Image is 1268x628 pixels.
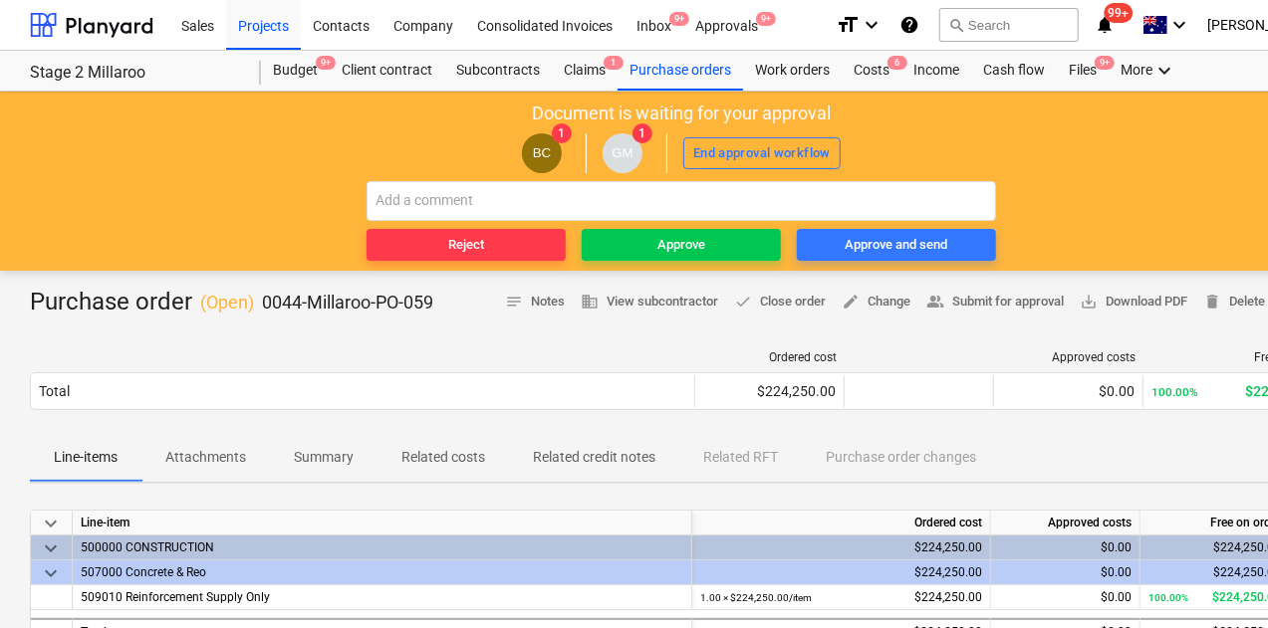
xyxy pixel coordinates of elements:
span: 6 [888,56,907,70]
span: 9+ [669,12,689,26]
button: Search [939,8,1079,42]
span: Submit for approval [926,291,1064,314]
span: keyboard_arrow_down [39,561,63,585]
a: Work orders [743,51,842,91]
span: edit [842,293,860,311]
div: Purchase order [30,287,433,318]
small: 100.00% [1151,385,1198,399]
button: End approval workflow [683,137,841,169]
a: Income [901,51,971,91]
div: Total [39,383,70,399]
a: Costs6 [842,51,901,91]
span: notes [505,293,523,311]
button: Download PDF [1072,287,1195,317]
p: Related credit notes [533,447,655,468]
span: people_alt [926,293,944,311]
span: 1 [633,123,652,143]
i: format_size [836,13,860,37]
span: 99+ [1105,3,1134,23]
span: delete [1203,293,1221,311]
span: 9+ [756,12,776,26]
small: 100.00% [1148,592,1188,603]
span: Change [842,291,910,314]
p: Document is waiting for your approval [532,102,831,125]
span: search [948,17,964,33]
div: Stage 2 Millaroo [30,63,237,84]
span: Download PDF [1080,291,1187,314]
div: Billy Campbell [522,133,562,173]
div: End approval workflow [693,142,831,165]
div: Ordered cost [692,511,991,535]
div: Budget [261,51,330,91]
div: $224,250.00 [700,535,982,560]
div: Approve [657,234,705,257]
a: Cash flow [971,51,1057,91]
div: $0.00 [999,585,1132,610]
i: keyboard_arrow_down [1167,13,1191,37]
button: Submit for approval [918,287,1072,317]
span: business [581,293,599,311]
div: $0.00 [1002,383,1135,399]
span: BC [533,145,552,160]
p: ( Open ) [200,291,254,314]
span: 9+ [1095,56,1115,70]
i: keyboard_arrow_down [860,13,884,37]
span: Close order [734,291,826,314]
div: Geoff Morley [603,133,642,173]
p: Attachments [165,447,246,468]
a: Budget9+ [261,51,330,91]
a: Claims1 [552,51,618,91]
div: $224,250.00 [700,585,982,610]
small: 1.00 × $224,250.00 / item [700,592,812,603]
span: done [734,293,752,311]
div: Approved costs [1002,350,1136,364]
i: Knowledge base [899,13,919,37]
span: 9+ [316,56,336,70]
button: Close order [726,287,834,317]
span: save_alt [1080,293,1098,311]
div: Costs [842,51,901,91]
button: View subcontractor [573,287,726,317]
button: Change [834,287,918,317]
p: Summary [294,447,354,468]
span: 509010 Reinforcement Supply Only [81,590,270,604]
div: Files [1057,51,1109,91]
a: Purchase orders [618,51,743,91]
div: Line-item [73,511,692,535]
div: $224,250.00 [703,383,836,399]
i: notifications [1095,13,1115,37]
span: 1 [552,123,572,143]
div: Ordered cost [703,350,837,364]
a: Client contract [330,51,444,91]
input: Add a comment [367,181,996,221]
div: Approved costs [991,511,1141,535]
div: $0.00 [999,560,1132,585]
div: 507000 Concrete & Reo [81,560,683,584]
div: Claims [552,51,618,91]
div: Approve and send [846,234,948,257]
button: Notes [497,287,573,317]
button: Reject [367,229,566,261]
a: Subcontracts [444,51,552,91]
p: Line-items [54,447,118,468]
div: Reject [448,234,484,257]
span: keyboard_arrow_down [39,512,63,535]
i: keyboard_arrow_down [1152,59,1176,83]
p: Related costs [401,447,485,468]
span: keyboard_arrow_down [39,536,63,560]
button: Approve and send [797,229,996,261]
div: More [1109,51,1188,91]
span: View subcontractor [581,291,718,314]
p: 0044-Millaroo-PO-059 [262,291,433,314]
div: $0.00 [999,535,1132,560]
span: GM [612,145,633,160]
div: $224,250.00 [700,560,982,585]
a: Files9+ [1057,51,1109,91]
span: 1 [604,56,624,70]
